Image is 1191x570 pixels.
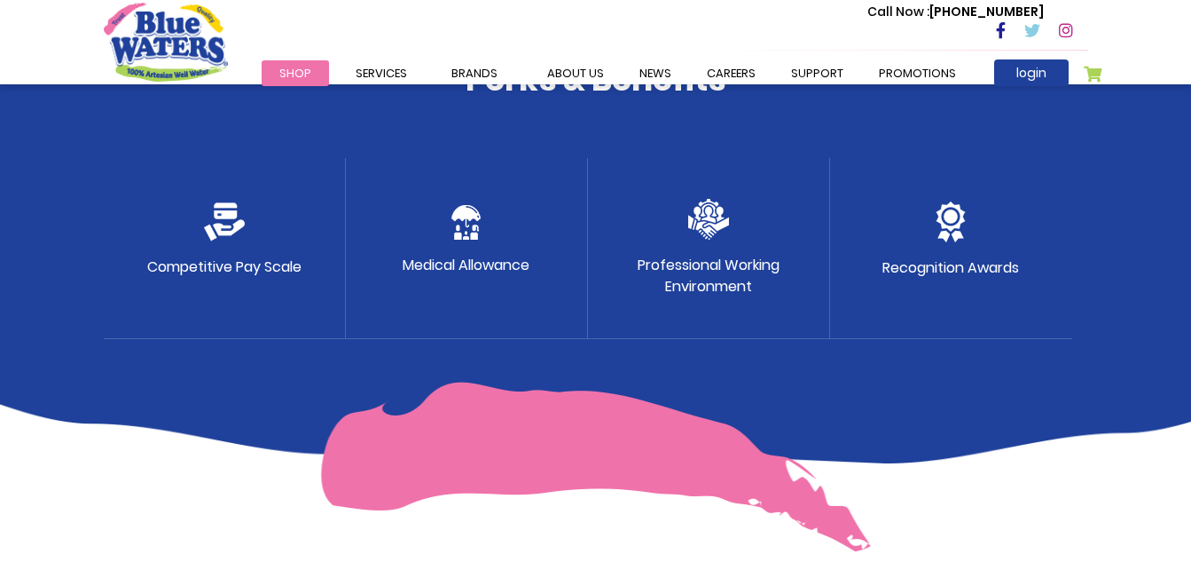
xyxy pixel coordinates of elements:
[689,60,773,86] a: careers
[320,382,871,552] img: benefit-pink-curve.png
[147,257,302,278] p: Competitive Pay Scale
[622,60,689,86] a: News
[861,60,974,86] a: Promotions
[279,65,311,82] span: Shop
[773,60,861,86] a: support
[688,199,729,240] img: team.png
[451,65,498,82] span: Brands
[529,60,622,86] a: about us
[994,59,1069,86] a: login
[104,60,1088,99] h4: Perks & Benefits
[204,202,245,241] img: credit-card.png
[867,3,1044,21] p: [PHONE_NUMBER]
[104,3,228,81] a: store logo
[356,65,407,82] span: Services
[638,255,780,297] p: Professional Working Environment
[403,255,529,276] p: Medical Allowance
[936,202,966,242] img: medal.png
[451,205,481,240] img: protect.png
[882,257,1019,279] p: Recognition Awards
[867,3,929,20] span: Call Now :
